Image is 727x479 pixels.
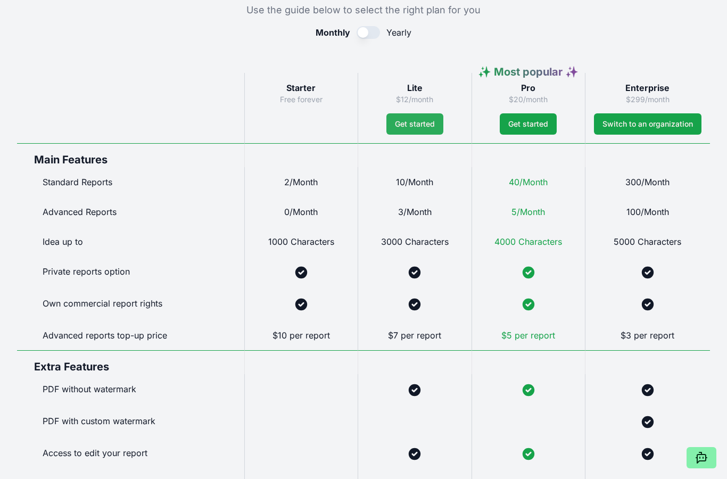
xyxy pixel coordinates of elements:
span: 0/Month [284,207,318,217]
span: Get started [508,119,548,129]
span: 10/Month [396,177,433,187]
p: Use the guide below to select the right plan for you [17,3,710,18]
div: Own commercial report rights [17,288,244,320]
span: $10 per report [272,330,330,341]
div: Main Features [17,143,244,167]
p: $20/month [481,94,576,105]
div: PDF without watermark [17,374,244,406]
span: 5/Month [511,207,545,217]
p: $299/month [594,94,701,105]
div: Standard Reports [17,167,244,197]
p: Free forever [253,94,349,105]
span: $5 per report [501,330,555,341]
span: 100/Month [626,207,669,217]
span: ✨ Most popular ✨ [478,65,579,78]
span: 5000 Characters [614,236,681,247]
span: 4000 Characters [494,236,562,247]
h3: Enterprise [594,81,701,94]
span: 1000 Characters [268,236,334,247]
div: Idea up to [17,227,244,257]
h3: Lite [367,81,462,94]
div: Access to edit your report [17,438,244,470]
span: Monthly [316,26,350,39]
span: 300/Month [625,177,670,187]
h3: Starter [253,81,349,94]
h3: Pro [481,81,576,94]
span: 3/Month [398,207,432,217]
div: Advanced reports top-up price [17,320,244,350]
button: Get started [500,113,557,135]
span: Get started [395,119,435,129]
span: Yearly [386,26,411,39]
span: $3 per report [621,330,674,341]
div: Extra Features [17,350,244,374]
span: 3000 Characters [381,236,449,247]
span: 2/Month [284,177,318,187]
p: $12/month [367,94,462,105]
button: Get started [386,113,443,135]
div: Advanced Reports [17,197,244,227]
div: Private reports option [17,257,244,288]
span: 40/Month [509,177,548,187]
a: Switch to an organization [594,113,701,135]
div: PDF with custom watermark [17,406,244,438]
span: $7 per report [388,330,441,341]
